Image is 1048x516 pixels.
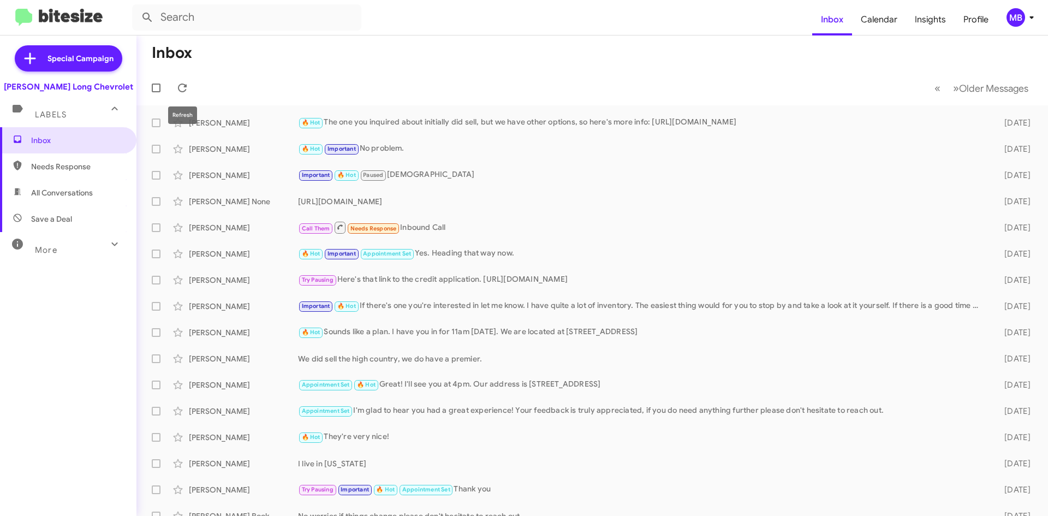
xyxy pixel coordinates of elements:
[987,275,1039,286] div: [DATE]
[987,144,1039,155] div: [DATE]
[953,81,959,95] span: »
[15,45,122,72] a: Special Campaign
[928,77,1035,99] nav: Page navigation example
[302,225,330,232] span: Call Them
[934,81,940,95] span: «
[337,171,356,179] span: 🔥 Hot
[376,486,395,493] span: 🔥 Hot
[341,486,369,493] span: Important
[812,4,852,35] a: Inbox
[298,326,987,339] div: Sounds like a plan. I have you in for 11am [DATE]. We are located at [STREET_ADDRESS]
[31,135,124,146] span: Inbox
[302,250,320,257] span: 🔥 Hot
[31,213,72,224] span: Save a Deal
[363,171,383,179] span: Paused
[298,143,987,155] div: No problem.
[946,77,1035,99] button: Next
[852,4,906,35] a: Calendar
[337,303,356,310] span: 🔥 Hot
[302,171,330,179] span: Important
[152,44,192,62] h1: Inbox
[31,187,93,198] span: All Conversations
[189,196,298,207] div: [PERSON_NAME] None
[31,161,124,172] span: Needs Response
[955,4,997,35] a: Profile
[189,406,298,417] div: [PERSON_NAME]
[302,119,320,126] span: 🔥 Hot
[906,4,955,35] a: Insights
[168,106,197,124] div: Refresh
[997,8,1036,27] button: MB
[189,379,298,390] div: [PERSON_NAME]
[189,353,298,364] div: [PERSON_NAME]
[959,82,1028,94] span: Older Messages
[35,110,67,120] span: Labels
[298,405,987,417] div: I'm glad to hear you had a great experience! Your feedback is truly appreciated, if you do need a...
[132,4,361,31] input: Search
[298,169,987,181] div: [DEMOGRAPHIC_DATA]
[298,353,987,364] div: We did sell the high country, we do have a premier.
[987,248,1039,259] div: [DATE]
[357,381,376,388] span: 🔥 Hot
[298,378,987,391] div: Great! I'll see you at 4pm. Our address is [STREET_ADDRESS]
[298,300,987,312] div: If there's one you're interested in let me know. I have quite a lot of inventory. The easiest thi...
[189,117,298,128] div: [PERSON_NAME]
[987,170,1039,181] div: [DATE]
[350,225,397,232] span: Needs Response
[363,250,411,257] span: Appointment Set
[302,145,320,152] span: 🔥 Hot
[47,53,114,64] span: Special Campaign
[987,379,1039,390] div: [DATE]
[302,434,320,441] span: 🔥 Hot
[298,116,987,129] div: The one you inquired about initially did sell, but we have other options, so here's more info: [U...
[302,303,330,310] span: Important
[987,353,1039,364] div: [DATE]
[302,407,350,414] span: Appointment Set
[189,248,298,259] div: [PERSON_NAME]
[987,117,1039,128] div: [DATE]
[1007,8,1025,27] div: MB
[298,431,987,443] div: They're very nice!
[189,275,298,286] div: [PERSON_NAME]
[35,245,57,255] span: More
[189,144,298,155] div: [PERSON_NAME]
[298,274,987,286] div: Here's that link to the credit application. [URL][DOMAIN_NAME]
[987,458,1039,469] div: [DATE]
[987,301,1039,312] div: [DATE]
[987,484,1039,495] div: [DATE]
[189,170,298,181] div: [PERSON_NAME]
[327,250,356,257] span: Important
[189,484,298,495] div: [PERSON_NAME]
[402,486,450,493] span: Appointment Set
[302,381,350,388] span: Appointment Set
[189,327,298,338] div: [PERSON_NAME]
[302,486,334,493] span: Try Pausing
[4,81,133,92] div: [PERSON_NAME] Long Chevrolet
[298,483,987,496] div: Thank you
[987,222,1039,233] div: [DATE]
[298,221,987,234] div: Inbound Call
[302,276,334,283] span: Try Pausing
[987,196,1039,207] div: [DATE]
[302,329,320,336] span: 🔥 Hot
[987,432,1039,443] div: [DATE]
[298,247,987,260] div: Yes. Heading that way now.
[928,77,947,99] button: Previous
[189,432,298,443] div: [PERSON_NAME]
[189,222,298,233] div: [PERSON_NAME]
[189,301,298,312] div: [PERSON_NAME]
[298,196,987,207] div: [URL][DOMAIN_NAME]
[189,458,298,469] div: [PERSON_NAME]
[298,458,987,469] div: I live in [US_STATE]
[327,145,356,152] span: Important
[987,327,1039,338] div: [DATE]
[987,406,1039,417] div: [DATE]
